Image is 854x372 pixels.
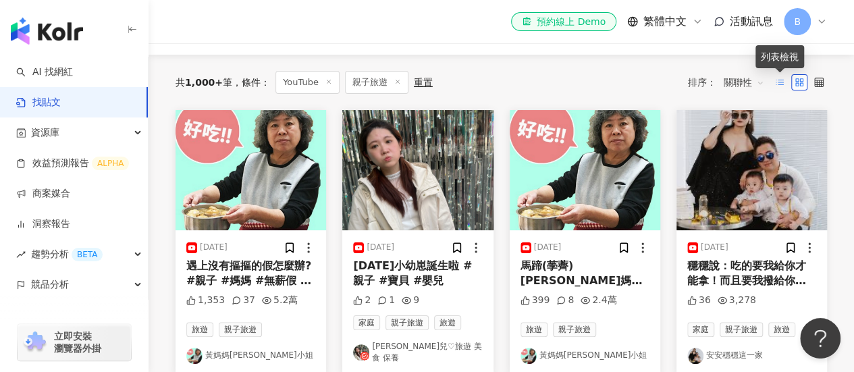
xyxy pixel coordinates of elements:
[353,341,482,364] a: KOL Avatar[PERSON_NAME]兒♡旅遊 美食 保養
[385,315,429,330] span: 親子旅遊
[186,294,225,307] div: 1,353
[353,344,369,361] img: KOL Avatar
[342,110,493,230] img: post-image
[72,248,103,261] div: BETA
[18,324,131,361] a: chrome extension立即安裝 瀏覽器外掛
[16,187,70,201] a: 商案媒合
[219,322,262,337] span: 親子旅遊
[521,259,649,289] div: 馬蹄(荸薺)[PERSON_NAME]媽媽兒時記憶中的味道 #親子對話 #食材 #彰化 #親子 #童年回憶
[522,15,606,28] div: 預約線上 Demo
[643,14,687,29] span: 繁體中文
[556,294,574,307] div: 8
[730,15,773,28] span: 活動訊息
[688,72,772,93] div: 排序：
[510,110,660,230] img: post-image
[687,348,816,364] a: KOL Avatar安安穩穩這一家
[186,348,315,364] a: KOL Avatar黃媽媽[PERSON_NAME]小姐
[353,315,380,330] span: 家庭
[232,294,255,307] div: 37
[534,242,562,253] div: [DATE]
[414,77,433,88] div: 重置
[581,294,616,307] div: 2.4萬
[377,294,395,307] div: 1
[176,77,232,88] div: 共 筆
[262,294,298,307] div: 5.2萬
[16,217,70,231] a: 洞察報告
[16,65,73,79] a: searchAI 找網紅
[275,71,340,94] span: YouTube
[687,322,714,337] span: 家庭
[687,259,816,289] div: 穩穩說：吃的要我給你才能拿！而且要我撥給你😂你們不準撥🤪#父子日常 #帶嬰日常 #家庭 #親子
[16,250,26,259] span: rise
[768,322,795,337] span: 旅遊
[31,239,103,269] span: 趨勢分析
[232,77,270,88] span: 條件 ：
[345,71,408,94] span: 親子旅遊
[720,322,763,337] span: 親子旅遊
[724,72,764,93] span: 關聯性
[553,322,596,337] span: 親子旅遊
[16,157,129,170] a: 效益預測報告ALPHA
[687,348,703,364] img: KOL Avatar
[367,242,394,253] div: [DATE]
[186,322,213,337] span: 旅遊
[22,331,48,353] img: chrome extension
[186,259,315,289] div: 遇上沒有摳摳的假怎麼辦? #親子 #媽媽 #無薪假 #親子對話 #拍攝
[186,348,203,364] img: KOL Avatar
[701,242,728,253] div: [DATE]
[31,269,69,300] span: 競品分析
[11,18,83,45] img: logo
[54,330,101,354] span: 立即安裝 瀏覽器外掛
[185,77,223,88] span: 1,000+
[755,45,804,68] div: 列表檢視
[402,294,419,307] div: 9
[31,117,59,148] span: 資源庫
[521,322,548,337] span: 旅遊
[687,294,711,307] div: 36
[353,259,482,289] div: [DATE]小幼崽誕生啦 #親子 #寶貝 #嬰兒
[521,348,649,364] a: KOL Avatar黃媽媽[PERSON_NAME]小姐
[800,318,840,358] iframe: Help Scout Beacon - Open
[511,12,616,31] a: 預約線上 Demo
[434,315,461,330] span: 旅遊
[353,294,371,307] div: 2
[176,110,326,230] img: post-image
[521,294,550,307] div: 399
[521,348,537,364] img: KOL Avatar
[676,110,827,230] img: post-image
[794,14,801,29] span: B
[718,294,756,307] div: 3,278
[16,96,61,109] a: 找貼文
[200,242,228,253] div: [DATE]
